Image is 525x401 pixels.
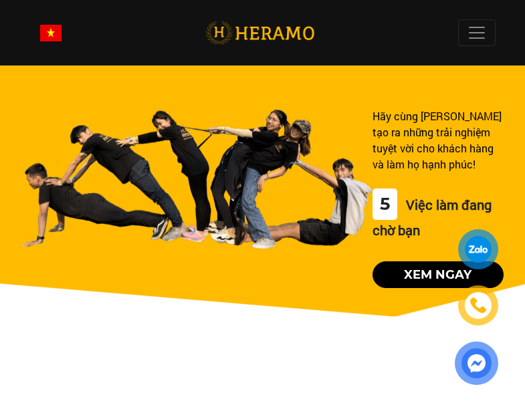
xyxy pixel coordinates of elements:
span: Việc làm đang chờ bạn [373,196,492,239]
img: vn-flag.png [40,25,62,41]
button: Xem ngay [373,261,504,288]
div: Hãy cùng [PERSON_NAME] tạo ra những trải nghiệm tuyệt vời cho khách hàng và làm họ hạnh phúc! [373,108,504,172]
img: logo [205,19,314,47]
img: phone-icon [471,298,486,313]
a: phone-icon [460,287,496,323]
div: 5 [373,188,397,220]
img: banner [21,108,373,249]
